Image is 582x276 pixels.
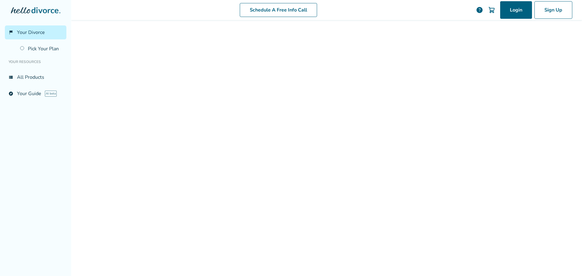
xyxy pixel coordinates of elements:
span: flag_2 [8,30,13,35]
a: Pick Your Plan [16,42,66,56]
a: flag_2Your Divorce [5,25,66,39]
span: AI beta [45,91,57,97]
span: view_list [8,75,13,80]
a: exploreYour GuideAI beta [5,87,66,101]
img: Cart [488,6,495,14]
a: help [476,6,483,14]
span: Your Divorce [17,29,45,36]
li: Your Resources [5,56,66,68]
a: Schedule A Free Info Call [240,3,317,17]
a: Sign Up [534,1,572,19]
span: explore [8,91,13,96]
a: Login [500,1,532,19]
a: view_listAll Products [5,70,66,84]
